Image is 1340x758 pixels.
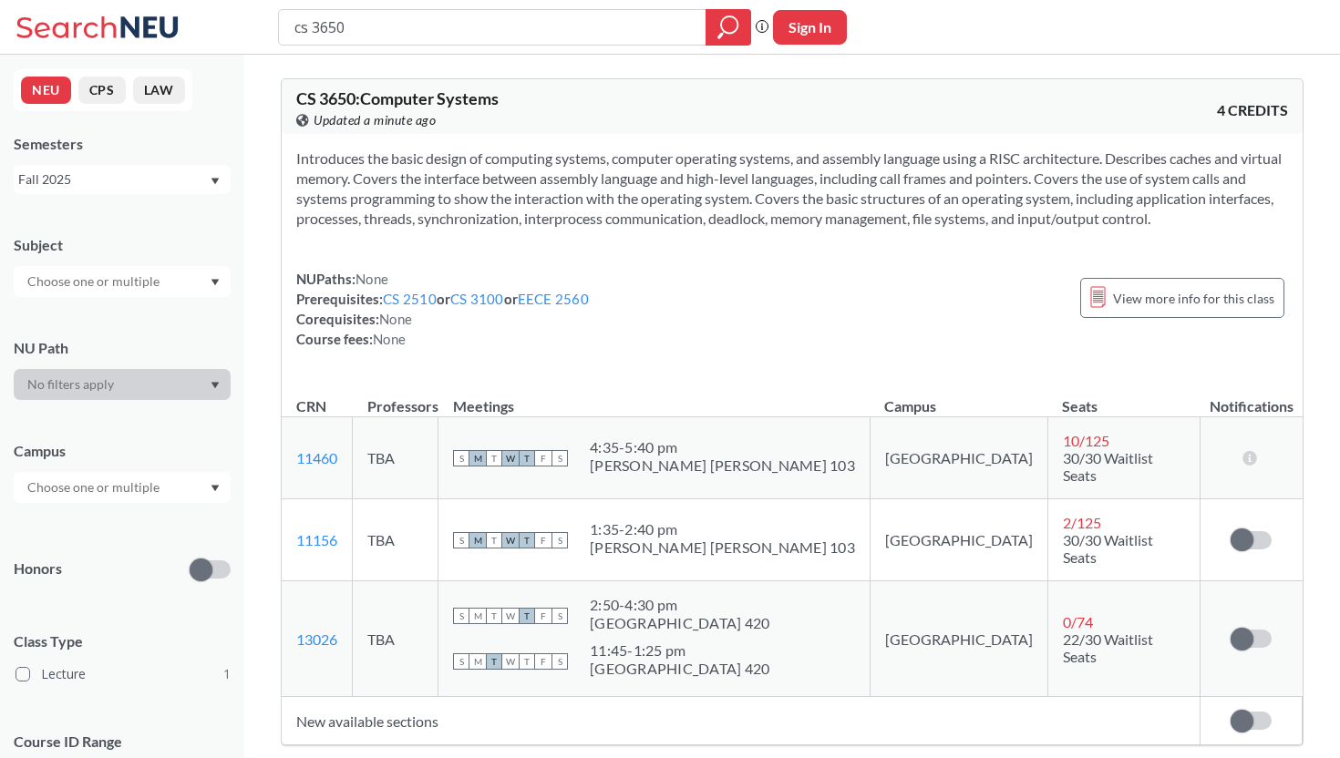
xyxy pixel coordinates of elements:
span: Class Type [14,631,231,651]
a: EECE 2560 [518,291,589,307]
span: T [519,532,535,548]
span: M [469,450,486,466]
p: Course ID Range [14,732,231,753]
span: S [551,450,568,466]
a: 11460 [296,449,337,466]
a: CS 3100 [450,291,504,307]
span: F [535,532,551,548]
span: 10 / 125 [1063,432,1109,449]
div: 4:35 - 5:40 pm [590,438,855,456]
p: Honors [14,558,62,579]
input: Choose one or multiple [18,271,171,292]
th: Campus [870,378,1047,417]
span: F [535,653,551,670]
svg: Dropdown arrow [211,382,220,389]
span: 2 / 125 [1063,514,1101,531]
div: NUPaths: Prerequisites: or or Corequisites: Course fees: [296,269,589,349]
th: Professors [353,378,438,417]
th: Notifications [1201,378,1303,417]
label: Lecture [15,662,231,686]
div: Campus [14,441,231,461]
span: None [356,271,388,287]
th: Seats [1047,378,1200,417]
span: T [519,608,535,624]
span: W [502,532,519,548]
span: View more info for this class [1113,287,1274,310]
section: Introduces the basic design of computing systems, computer operating systems, and assembly langua... [296,149,1288,229]
div: 1:35 - 2:40 pm [590,520,855,538]
span: S [453,608,469,624]
span: Updated a minute ago [314,110,436,130]
span: None [379,311,412,327]
div: [GEOGRAPHIC_DATA] 420 [590,660,769,678]
input: Choose one or multiple [18,476,171,498]
td: TBA [353,581,438,697]
div: magnifying glass [706,9,751,46]
a: 11156 [296,531,337,548]
a: 13026 [296,630,337,648]
div: NU Path [14,338,231,358]
span: F [535,450,551,466]
span: S [453,450,469,466]
svg: Dropdown arrow [211,279,220,286]
td: TBA [353,417,438,499]
button: NEU [21,77,71,104]
div: CRN [296,396,326,416]
span: M [469,608,486,624]
span: T [486,653,502,670]
span: 1 [223,664,231,684]
div: 11:45 - 1:25 pm [590,641,769,660]
span: 0 / 74 [1063,613,1093,630]
span: S [453,532,469,548]
div: Dropdown arrow [14,266,231,297]
div: Fall 2025 [18,169,209,189]
div: 2:50 - 4:30 pm [590,596,769,614]
span: S [453,653,469,670]
span: 30/30 Waitlist Seats [1063,449,1153,484]
span: S [551,653,568,670]
span: T [486,450,502,466]
div: [PERSON_NAME] [PERSON_NAME] 103 [590,538,855,557]
span: 30/30 Waitlist Seats [1063,531,1153,566]
span: T [486,532,502,548]
span: W [502,450,519,466]
span: S [551,608,568,624]
div: [GEOGRAPHIC_DATA] 420 [590,614,769,632]
span: 4 CREDITS [1217,100,1288,120]
td: [GEOGRAPHIC_DATA] [870,581,1047,697]
span: M [469,653,486,670]
div: Dropdown arrow [14,472,231,503]
td: TBA [353,499,438,581]
span: T [486,608,502,624]
svg: magnifying glass [717,15,739,40]
svg: Dropdown arrow [211,178,220,185]
span: S [551,532,568,548]
span: None [373,331,406,347]
span: CS 3650 : Computer Systems [296,88,499,108]
span: 22/30 Waitlist Seats [1063,630,1153,665]
div: Dropdown arrow [14,369,231,400]
svg: Dropdown arrow [211,485,220,492]
th: Meetings [438,378,871,417]
span: F [535,608,551,624]
div: [PERSON_NAME] [PERSON_NAME] 103 [590,456,855,475]
td: [GEOGRAPHIC_DATA] [870,417,1047,499]
button: CPS [78,77,126,104]
span: T [519,653,535,670]
button: Sign In [773,10,847,45]
input: Class, professor, course number, "phrase" [293,12,693,43]
td: [GEOGRAPHIC_DATA] [870,499,1047,581]
div: Semesters [14,134,231,154]
td: New available sections [282,697,1201,745]
span: M [469,532,486,548]
span: W [502,608,519,624]
button: LAW [133,77,185,104]
span: W [502,653,519,670]
a: CS 2510 [383,291,437,307]
div: Fall 2025Dropdown arrow [14,165,231,194]
div: Subject [14,235,231,255]
span: T [519,450,535,466]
